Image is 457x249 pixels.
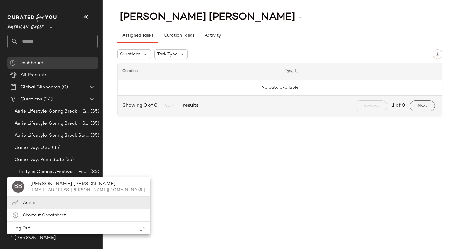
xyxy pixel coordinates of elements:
button: Next [410,100,435,111]
span: Aerie Lifestyle: Spring Break - Girly/Femme [15,108,89,115]
div: [PERSON_NAME] [PERSON_NAME] [30,181,145,188]
span: Game Day: OSU [15,144,51,151]
th: Curation [118,63,280,80]
span: Game Day: Penn State [15,156,64,163]
span: Global Clipboards [21,84,60,91]
span: All Products [21,72,47,79]
span: Admin [23,201,36,205]
span: Next [417,103,427,108]
span: Curations [21,96,42,103]
span: (35) [51,144,61,151]
span: (35) [89,169,99,175]
span: Task Type [157,51,177,57]
span: American Eagle [7,21,44,31]
span: [PERSON_NAME] [PERSON_NAME] [120,11,295,23]
span: Dashboard [19,60,43,67]
span: Curation Tasks [163,33,194,38]
img: svg%3e [10,60,16,66]
span: Lifestyle: Concert/Festival - Femme [15,169,89,175]
div: [EMAIL_ADDRESS][PERSON_NAME][DOMAIN_NAME] [30,188,145,193]
span: (35) [89,108,99,115]
span: (35) [89,120,99,127]
img: svg%3e [12,200,18,206]
span: Activity [204,33,221,38]
span: Showing 0 of 0 [122,102,160,110]
span: (35) [89,132,99,139]
span: results [181,102,199,110]
span: (0) [60,84,68,91]
span: 1 of 0 [392,102,405,110]
img: svg%3e [436,52,440,56]
span: Curations [120,51,140,57]
span: Aerie Lifestyle: Spring Break - Sporty [15,120,89,127]
span: Aerie Lifestyle: Spring Break Swimsuits Landing Page [15,132,89,139]
span: BB [14,182,23,192]
span: Shortcut Cheatsheet [23,213,66,218]
th: Task [280,63,442,80]
img: cfy_white_logo.C9jOOHJF.svg [7,14,59,22]
span: Log Out [12,226,30,231]
td: No data available [118,80,442,96]
span: (34) [42,96,53,103]
span: Assigned Tasks [122,33,154,38]
span: (35) [64,156,74,163]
